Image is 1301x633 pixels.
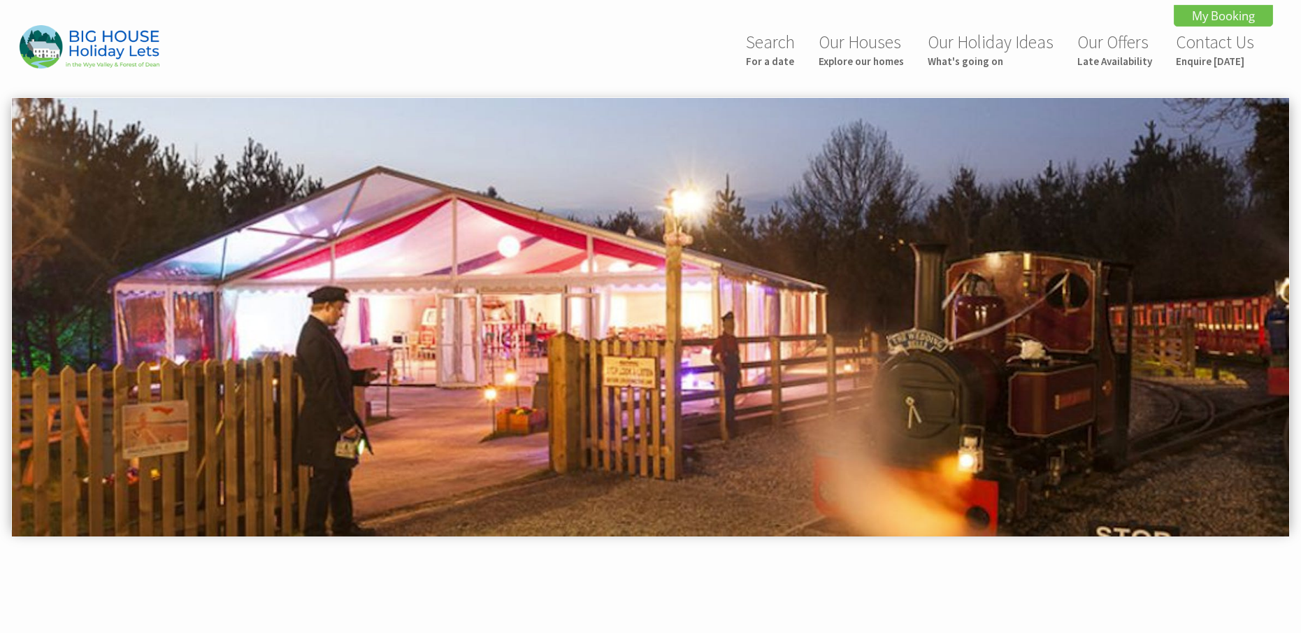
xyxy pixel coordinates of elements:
img: Big House Holiday Lets [20,25,159,68]
small: Late Availability [1077,55,1152,68]
small: What's going on [928,55,1054,68]
a: Our Holiday IdeasWhat's going on [928,31,1054,68]
a: Contact UsEnquire [DATE] [1176,31,1254,68]
a: SearchFor a date [746,31,795,68]
small: Explore our homes [819,55,904,68]
small: For a date [746,55,795,68]
a: Our HousesExplore our homes [819,31,904,68]
small: Enquire [DATE] [1176,55,1254,68]
a: My Booking [1174,5,1273,27]
a: Our OffersLate Availability [1077,31,1152,68]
